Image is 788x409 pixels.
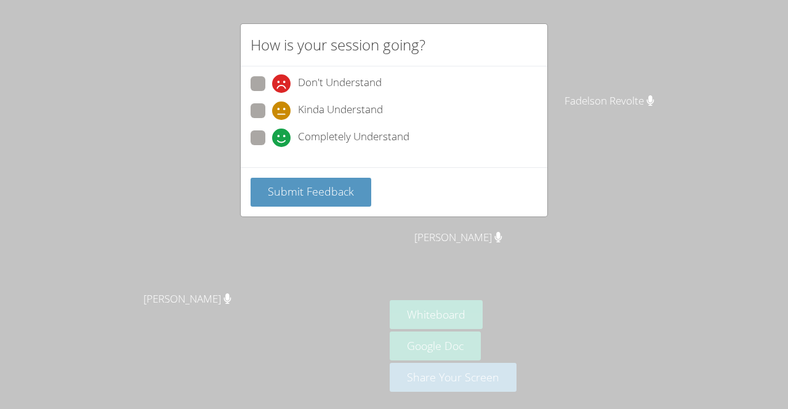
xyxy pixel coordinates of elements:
[251,34,425,56] h2: How is your session going?
[268,184,354,199] span: Submit Feedback
[298,74,382,93] span: Don't Understand
[298,101,383,120] span: Kinda Understand
[298,129,409,147] span: Completely Understand
[251,178,371,207] button: Submit Feedback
